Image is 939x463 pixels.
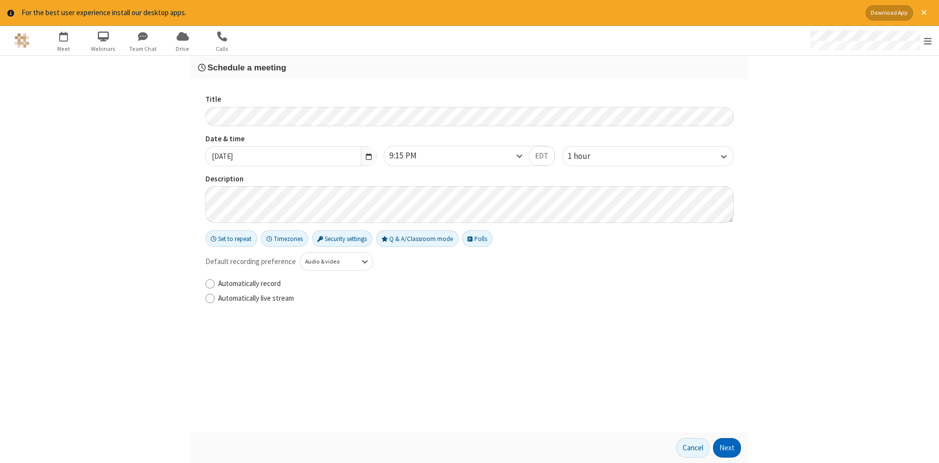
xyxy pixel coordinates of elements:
[45,44,82,53] span: Meet
[207,63,286,72] span: Schedule a meeting
[529,146,555,166] button: EDT
[205,256,296,267] span: Default recording preference
[305,258,352,266] div: Audio & video
[261,230,308,247] button: Timezones
[866,5,913,21] button: Download App
[205,174,734,185] label: Description
[204,44,241,53] span: Calls
[3,26,40,55] button: Logo
[218,293,734,304] label: Automatically live stream
[917,5,932,21] button: Close alert
[205,230,257,247] button: Set to repeat
[205,133,377,145] label: Date & time
[22,7,858,19] div: For the best user experience install our desktop apps.
[676,438,710,458] button: Cancel
[462,230,492,247] button: Polls
[389,150,433,162] div: 9:15 PM
[312,230,373,247] button: Security settings
[376,230,459,247] button: Q & A/Classroom mode
[125,44,161,53] span: Team Chat
[15,33,29,48] img: QA Selenium DO NOT DELETE OR CHANGE
[713,438,741,458] button: Next
[205,94,734,105] label: Title
[164,44,201,53] span: Drive
[218,278,734,289] label: Automatically record
[85,44,122,53] span: Webinars
[801,26,939,55] div: Open menu
[568,150,607,163] div: 1 hour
